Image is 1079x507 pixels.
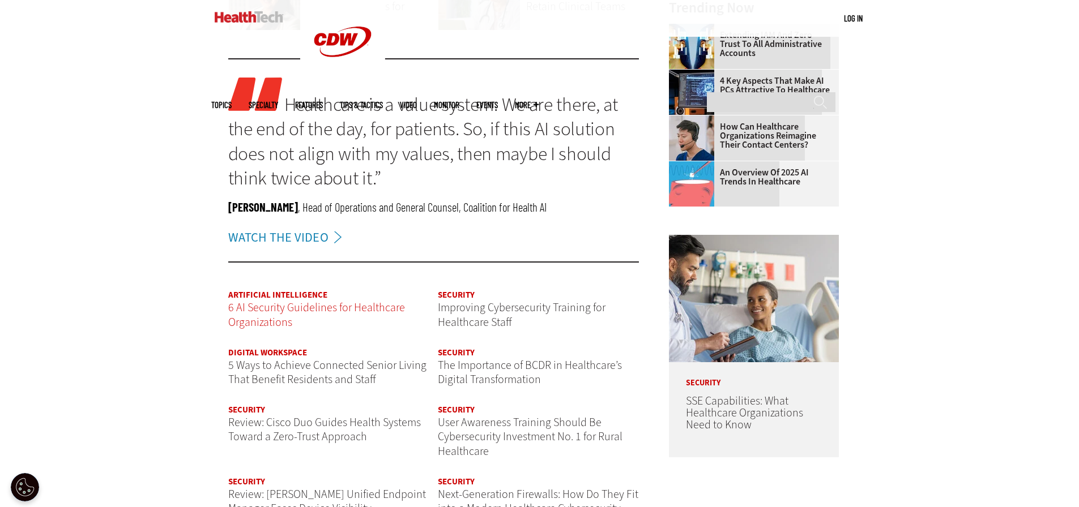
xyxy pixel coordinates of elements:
a: MonITor [434,101,459,109]
a: Log in [844,13,863,23]
span: [PERSON_NAME] [228,200,298,214]
a: Tips & Tactics [340,101,383,109]
a: How Can Healthcare Organizations Reimagine Their Contact Centers? [669,122,832,149]
img: Doctor speaking with patient [669,235,839,362]
p: , Head of Operations and General Counsel, Coalition for Health AI [228,199,639,214]
a: Security [438,404,475,415]
img: illustration of computer chip being put inside head with waves [669,161,714,207]
a: Video [400,101,417,109]
div: User menu [844,12,863,24]
a: Security [438,289,475,300]
a: WATCH THE VIDEO [228,227,348,248]
a: Events [476,101,498,109]
a: User Awareness Training Should Be Cybersecurity Investment No. 1 for Rural Healthcare [438,415,622,459]
a: 5 Ways to Achieve Connected Senior Living That Benefit Residents and Staff [228,358,427,388]
a: Artificial Intelligence [228,289,327,300]
a: Review: Cisco Duo Guides Health Systems Toward a Zero-Trust Approach [228,415,421,445]
a: Security [438,476,475,487]
a: Security [228,404,265,415]
span: Specialty [249,101,278,109]
img: Healthcare contact center [669,115,714,161]
a: Healthcare contact center [669,115,720,124]
a: 6 AI Security Guidelines for Healthcare Organizations [228,300,405,330]
div: Cookie Settings [11,473,39,501]
a: Security [228,476,265,487]
a: SSE Capabilities: What Healthcare Organizations Need to Know [686,393,803,432]
a: CDW [300,75,385,87]
span: More [515,101,539,109]
a: The Importance of BCDR in Healthcare’s Digital Transformation [438,358,622,388]
a: illustration of computer chip being put inside head with waves [669,161,720,170]
img: Desktop monitor with brain AI concept [669,70,714,115]
a: Healthcare is a value system. We are there, at the end of the day, for patients. So, if this AI s... [228,92,618,191]
span: Topics [211,101,232,109]
a: Features [295,101,323,109]
img: Home [215,11,283,23]
a: Improving Cybersecurity Training for Healthcare Staff [438,300,605,330]
p: Security [669,362,839,387]
a: Security [438,347,475,358]
a: An Overview of 2025 AI Trends in Healthcare [669,168,832,186]
button: Open Preferences [11,473,39,501]
a: Digital Workspace [228,347,307,358]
